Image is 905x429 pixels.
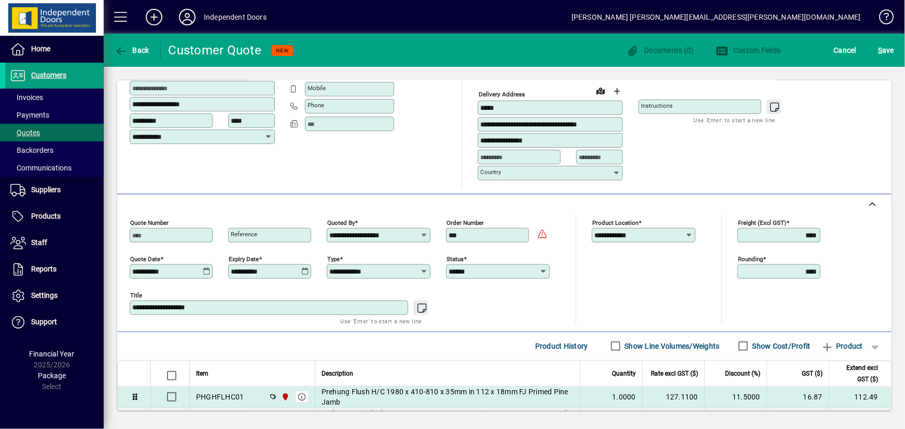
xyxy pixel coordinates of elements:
[308,84,326,92] mat-label: Mobile
[204,9,267,25] div: Independent Doors
[229,255,259,262] mat-label: Expiry date
[322,368,353,379] span: Description
[829,387,891,408] td: 112.49
[169,42,262,59] div: Customer Quote
[10,164,72,172] span: Communications
[10,111,49,119] span: Payments
[31,238,47,247] span: Staff
[878,42,894,59] span: ave
[31,45,50,53] span: Home
[10,93,43,102] span: Invoices
[641,102,673,109] mat-label: Instructions
[651,368,698,379] span: Rate excl GST ($)
[5,36,104,62] a: Home
[5,141,104,159] a: Backorders
[626,46,694,54] span: Documents (0)
[5,204,104,230] a: Products
[104,41,161,60] app-page-header-button: Back
[572,9,861,25] div: [PERSON_NAME] [PERSON_NAME][EMAIL_ADDRESS][PERSON_NAME][DOMAIN_NAME]
[38,371,66,380] span: Package
[878,46,882,54] span: S
[31,185,61,194] span: Suppliers
[612,368,636,379] span: Quantity
[5,283,104,309] a: Settings
[447,219,484,226] mat-label: Order number
[5,309,104,335] a: Support
[130,255,160,262] mat-label: Quote date
[738,255,763,262] mat-label: Rounding
[130,219,169,226] mat-label: Quote number
[875,41,897,60] button: Save
[531,337,592,355] button: Product History
[30,350,75,358] span: Financial Year
[624,41,697,60] button: Documents (0)
[750,341,811,351] label: Show Cost/Profit
[480,168,501,176] mat-label: Country
[831,41,859,60] button: Cancel
[704,408,767,429] td: 11.5000
[834,42,857,59] span: Cancel
[767,387,829,408] td: 16.87
[171,8,204,26] button: Profile
[5,89,104,106] a: Invoices
[322,408,574,428] span: Prehung Pair Flush H/C 1980 x 410-810 x 35mm in 112 x 18mm FJ Primed Pine Jamb
[5,256,104,282] a: Reports
[609,83,625,99] button: Choose address
[623,341,720,351] label: Show Line Volumes/Weights
[10,146,53,154] span: Backorders
[767,408,829,429] td: 31.80
[5,230,104,256] a: Staff
[308,102,324,109] mat-label: Phone
[327,255,340,262] mat-label: Type
[704,387,767,408] td: 11.5000
[592,82,609,99] a: View on map
[10,128,40,137] span: Quotes
[829,408,891,429] td: 212.00
[592,219,638,226] mat-label: Product location
[821,338,863,354] span: Product
[137,8,171,26] button: Add
[31,318,57,326] span: Support
[612,392,636,402] span: 1.0000
[816,337,868,355] button: Product
[447,255,464,262] mat-label: Status
[31,265,57,273] span: Reports
[231,231,257,238] mat-label: Reference
[5,124,104,141] a: Quotes
[694,114,775,126] mat-hint: Use 'Enter' to start a new line
[716,46,781,54] span: Custom Fields
[871,2,892,36] a: Knowledge Base
[31,291,58,299] span: Settings
[5,106,104,124] a: Payments
[713,41,784,60] button: Custom Fields
[649,392,698,402] div: 127.1100
[196,392,244,402] div: PHGHFLHC01
[341,315,422,327] mat-hint: Use 'Enter' to start a new line
[196,368,208,379] span: Item
[725,368,760,379] span: Discount (%)
[802,368,823,379] span: GST ($)
[112,41,152,60] button: Back
[5,159,104,177] a: Communications
[276,47,289,54] span: NEW
[31,71,66,79] span: Customers
[327,219,355,226] mat-label: Quoted by
[279,391,290,403] span: Christchurch
[535,338,588,354] span: Product History
[738,219,786,226] mat-label: Freight (excl GST)
[130,291,142,298] mat-label: Title
[836,362,878,385] span: Extend excl GST ($)
[31,212,61,220] span: Products
[322,387,574,407] span: Prehung Flush H/C 1980 x 410-810 x 35mm in 112 x 18mm FJ Primed Pine Jamb
[5,177,104,203] a: Suppliers
[115,46,149,54] span: Back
